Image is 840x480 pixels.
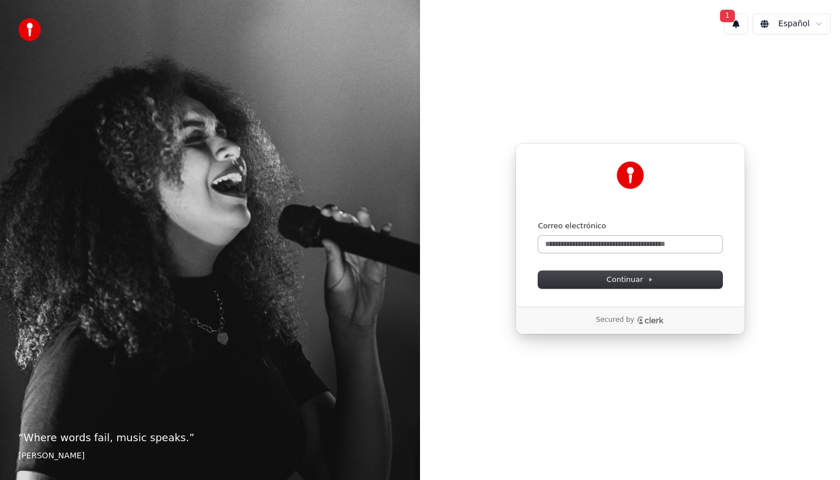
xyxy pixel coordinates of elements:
label: Correo electrónico [538,221,606,231]
a: Clerk logo [637,316,664,324]
img: Youka [617,162,644,189]
button: Continuar [538,271,722,288]
img: youka [18,18,41,41]
span: Continuar [607,275,654,285]
p: Secured by [596,316,634,325]
footer: [PERSON_NAME] [18,450,402,462]
span: 1 [720,10,735,22]
button: 1 [724,14,748,34]
p: “ Where words fail, music speaks. ” [18,430,402,446]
